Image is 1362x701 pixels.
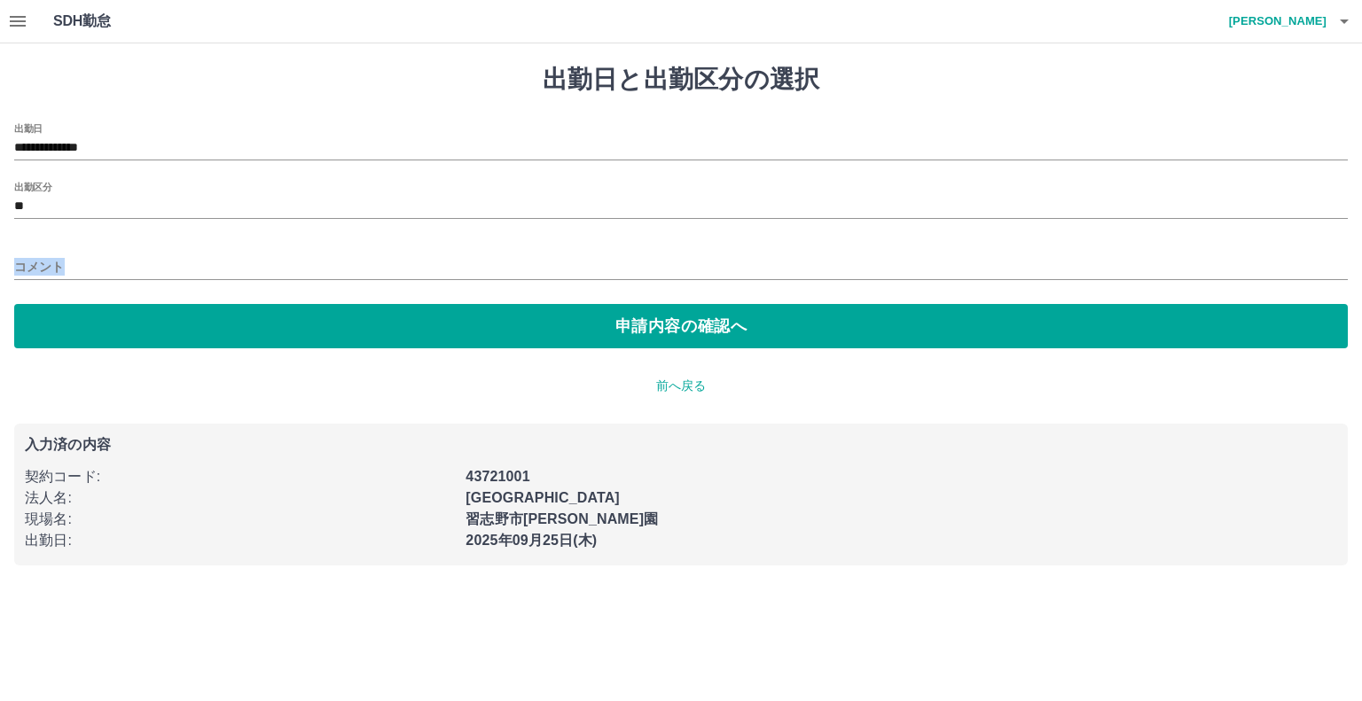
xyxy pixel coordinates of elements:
b: 43721001 [466,469,529,484]
p: 契約コード : [25,466,455,487]
p: 法人名 : [25,487,455,509]
p: 入力済の内容 [25,438,1337,452]
p: 前へ戻る [14,377,1348,395]
button: 申請内容の確認へ [14,304,1348,348]
p: 出勤日 : [25,530,455,551]
label: 出勤日 [14,121,43,135]
b: [GEOGRAPHIC_DATA] [466,490,620,505]
b: 習志野市[PERSON_NAME]園 [466,511,658,526]
p: 現場名 : [25,509,455,530]
b: 2025年09月25日(木) [466,533,597,548]
h1: 出勤日と出勤区分の選択 [14,65,1348,95]
label: 出勤区分 [14,180,51,193]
